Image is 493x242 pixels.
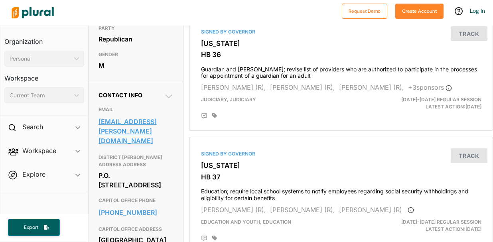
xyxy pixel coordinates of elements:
h3: Workspace [4,67,84,84]
h3: CAPITOL OFFICE PHONE [99,196,174,205]
span: [PERSON_NAME] (R), [201,206,266,214]
span: [DATE]-[DATE] Regular Session [401,96,481,102]
h3: GENDER [99,50,174,59]
a: Create Account [395,6,444,15]
h3: PARTY [99,24,174,33]
span: Contact Info [99,92,142,98]
span: [PERSON_NAME] (R), [201,83,266,91]
h3: CAPITOL OFFICE ADDRESS [99,224,174,234]
h4: Education; require local school systems to notify employees regarding social security withholding... [201,184,481,202]
span: [PERSON_NAME] (R), [339,83,404,91]
span: Export [18,224,44,231]
span: [PERSON_NAME] (R), [270,206,335,214]
button: Track [451,26,487,41]
h3: Organization [4,30,84,47]
div: Add tags [212,113,217,118]
span: Education and Youth, Education [201,219,291,225]
div: Latest Action: [DATE] [390,218,487,233]
h3: EMAIL [99,105,174,114]
span: [DATE]-[DATE] Regular Session [401,219,481,225]
h3: [US_STATE] [201,39,481,47]
a: [PHONE_NUMBER] [99,207,174,218]
div: Republican [99,33,174,45]
div: Add tags [212,235,217,241]
a: Request Demo [342,6,387,15]
h3: [US_STATE] [201,161,481,169]
span: [PERSON_NAME] (R), [270,83,335,91]
button: Track [451,148,487,163]
div: Latest Action: [DATE] [390,96,487,110]
div: Current Team [10,91,71,100]
button: Request Demo [342,4,387,19]
div: Signed by Governor [201,28,481,35]
h4: Guardian and [PERSON_NAME]; revise list of providers who are authorized to participate in the pro... [201,62,481,80]
div: P.O. [STREET_ADDRESS] [99,169,174,191]
h3: DISTRICT [PERSON_NAME] ADDRESS ADDRESS [99,153,174,169]
a: Log In [470,7,485,14]
h3: HB 36 [201,51,481,59]
div: M [99,59,174,71]
span: + 3 sponsor s [408,83,452,91]
span: [PERSON_NAME] (R) [339,206,402,214]
button: Create Account [395,4,444,19]
button: Export [8,219,60,236]
a: [EMAIL_ADDRESS][PERSON_NAME][DOMAIN_NAME] [99,116,174,147]
h2: Search [22,122,43,131]
div: Signed by Governor [201,150,481,157]
div: Add Position Statement [201,113,207,119]
h3: HB 37 [201,173,481,181]
div: Personal [10,55,71,63]
span: Judiciary, Judiciary [201,96,256,102]
div: Add Position Statement [201,235,207,242]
